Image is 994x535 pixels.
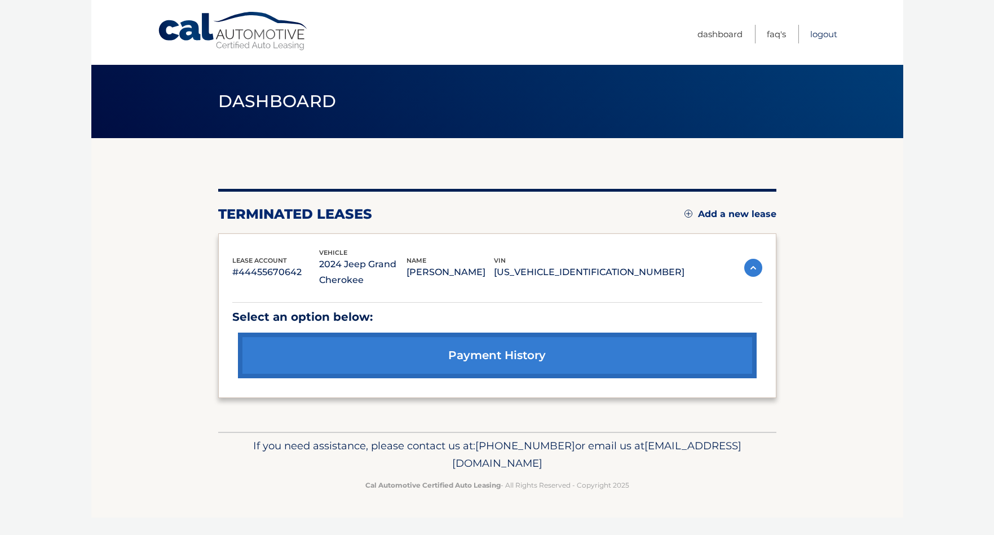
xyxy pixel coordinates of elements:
[365,481,501,489] strong: Cal Automotive Certified Auto Leasing
[810,25,837,43] a: Logout
[218,206,372,223] h2: terminated leases
[226,437,769,473] p: If you need assistance, please contact us at: or email us at
[232,257,287,264] span: lease account
[238,333,757,378] a: payment history
[767,25,786,43] a: FAQ's
[319,257,407,288] p: 2024 Jeep Grand Cherokee
[494,264,684,280] p: [US_VEHICLE_IDENTIFICATION_NUMBER]
[319,249,347,257] span: vehicle
[697,25,743,43] a: Dashboard
[407,264,494,280] p: [PERSON_NAME]
[475,439,575,452] span: [PHONE_NUMBER]
[232,307,762,327] p: Select an option below:
[744,259,762,277] img: accordion-active.svg
[232,264,320,280] p: #44455670642
[494,257,506,264] span: vin
[407,257,426,264] span: name
[684,210,692,218] img: add.svg
[226,479,769,491] p: - All Rights Reserved - Copyright 2025
[218,91,337,112] span: Dashboard
[684,209,776,220] a: Add a new lease
[157,11,310,51] a: Cal Automotive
